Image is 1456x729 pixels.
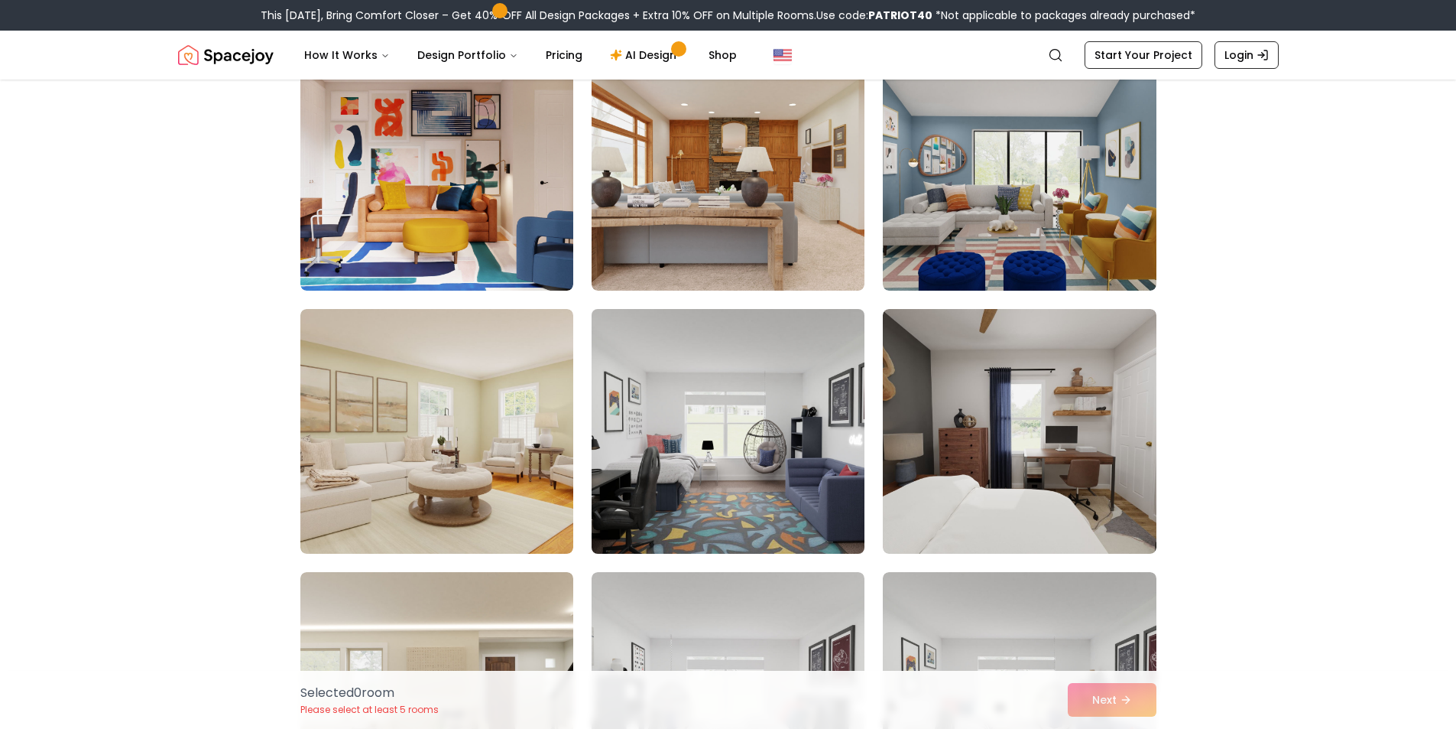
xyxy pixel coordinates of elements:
button: How It Works [292,40,402,70]
img: Room room-11 [585,303,871,560]
a: Shop [696,40,749,70]
a: AI Design [598,40,693,70]
nav: Main [292,40,749,70]
nav: Global [178,31,1279,80]
a: Start Your Project [1085,41,1202,69]
span: Use code: [816,8,932,23]
a: Spacejoy [178,40,274,70]
a: Pricing [533,40,595,70]
b: PATRIOT40 [868,8,932,23]
p: Selected 0 room [300,684,439,702]
img: Room room-9 [883,46,1156,291]
img: Room room-12 [883,309,1156,554]
img: Room room-8 [592,46,864,291]
span: *Not applicable to packages already purchased* [932,8,1195,23]
img: Room room-7 [300,46,573,291]
p: Please select at least 5 rooms [300,704,439,716]
div: This [DATE], Bring Comfort Closer – Get 40% OFF All Design Packages + Extra 10% OFF on Multiple R... [261,8,1195,23]
button: Design Portfolio [405,40,530,70]
img: Spacejoy Logo [178,40,274,70]
a: Login [1214,41,1279,69]
img: Room room-10 [300,309,573,554]
img: United States [773,46,792,64]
